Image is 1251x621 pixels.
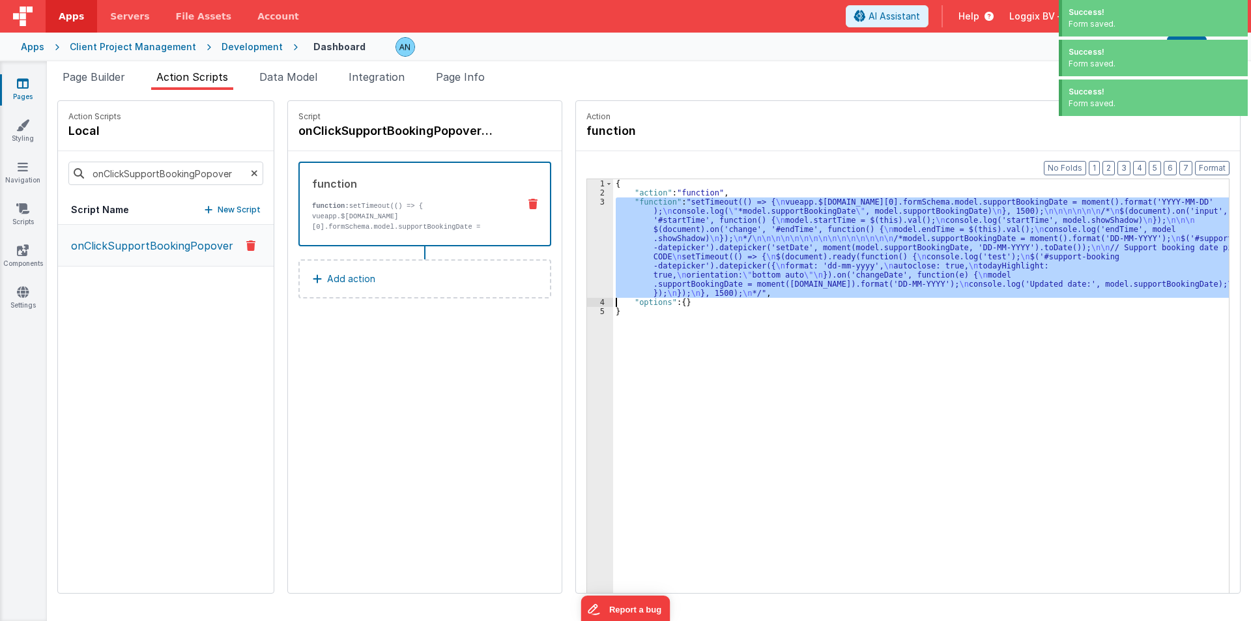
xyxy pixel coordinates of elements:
button: 1 [1089,161,1100,175]
h5: Script Name [71,203,129,216]
p: onClickSupportBookingPopover [63,238,233,253]
div: Development [222,40,283,53]
button: Loggix BV — [EMAIL_ADDRESS][DOMAIN_NAME] [1009,10,1241,23]
button: No Folds [1044,161,1086,175]
button: New Script [205,203,261,216]
div: 2 [587,188,613,197]
button: 6 [1164,161,1177,175]
div: Client Project Management [70,40,196,53]
button: 2 [1102,161,1115,175]
div: Apps [21,40,44,53]
button: Format [1195,161,1229,175]
span: Help [958,10,979,23]
button: onClickSupportBookingPopover [58,225,274,267]
div: Success! [1069,46,1241,58]
button: 4 [1133,161,1146,175]
div: 5 [587,307,613,316]
p: Add action [327,271,375,287]
div: 1 [587,179,613,188]
div: Form saved. [1069,58,1241,70]
span: Servers [110,10,149,23]
p: setTimeout(() => { vueapp.$[DOMAIN_NAME][0].formSchema.model.supportBookingDate = moment().format... [312,201,508,263]
div: 3 [587,197,613,298]
p: Action [586,111,1229,122]
div: Success! [1069,86,1241,98]
span: Loggix BV — [1009,10,1067,23]
input: Search scripts [68,162,263,185]
span: File Assets [176,10,232,23]
span: Action Scripts [156,70,228,83]
h4: onClickSupportBookingPopover [298,122,494,140]
button: Add action [298,259,551,298]
div: 4 [587,298,613,307]
div: Form saved. [1069,98,1241,109]
strong: function: [312,202,349,210]
div: function [312,176,508,192]
div: Success! [1069,7,1241,18]
span: Page Builder [63,70,125,83]
span: AI Assistant [869,10,920,23]
h4: local [68,122,121,140]
h4: function [586,122,782,140]
span: Data Model [259,70,317,83]
span: Apps [59,10,84,23]
p: Action Scripts [68,111,121,122]
button: AI Assistant [846,5,928,27]
button: 7 [1179,161,1192,175]
img: f1d78738b441ccf0e1fcb79415a71bae [396,38,414,56]
span: Integration [349,70,405,83]
button: 5 [1149,161,1161,175]
p: Script [298,111,551,122]
p: New Script [218,203,261,216]
span: Page Info [436,70,485,83]
button: 3 [1117,161,1130,175]
div: Form saved. [1069,18,1241,30]
h4: Dashboard [313,42,366,51]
